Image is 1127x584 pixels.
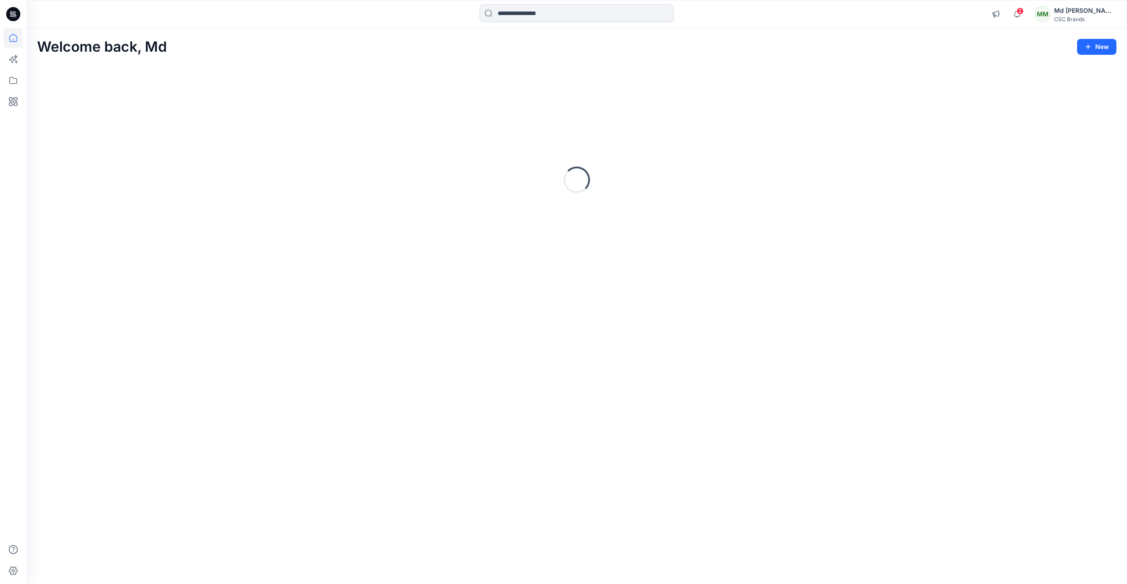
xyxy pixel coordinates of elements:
span: 2 [1017,8,1024,15]
div: CSC Brands [1054,16,1116,23]
div: MM [1035,6,1051,22]
h2: Welcome back, Md [37,39,167,55]
div: Md [PERSON_NAME] [1054,5,1116,16]
button: New [1077,39,1116,55]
